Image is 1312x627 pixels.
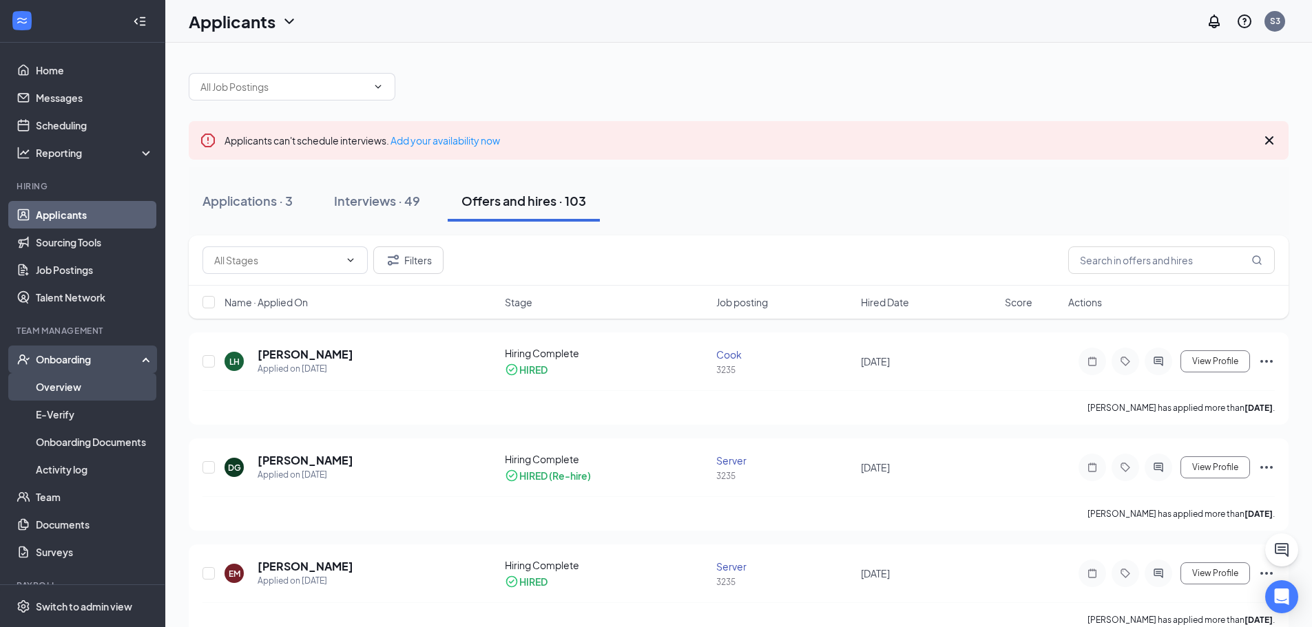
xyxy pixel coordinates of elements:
div: HIRED (Re-hire) [519,469,591,482]
div: 3235 [716,364,852,376]
h1: Applicants [189,10,275,33]
svg: Ellipses [1258,565,1275,582]
div: Cook [716,348,852,361]
div: Switch to admin view [36,599,132,613]
span: Applicants can't schedule interviews. [225,134,500,147]
button: View Profile [1180,350,1250,372]
svg: ChevronDown [373,81,384,92]
a: Scheduling [36,111,154,139]
div: Onboarding [36,352,142,366]
div: Interviews · 49 [334,192,420,209]
a: Messages [36,84,154,111]
b: [DATE] [1245,615,1273,625]
div: S3 [1270,15,1280,27]
div: Server [716,454,852,467]
p: [PERSON_NAME] has applied more than . [1087,614,1275,626]
a: Talent Network [36,284,154,311]
h5: [PERSON_NAME] [258,347,353,362]
a: Overview [36,373,154,401]
svg: Ellipses [1258,353,1275,370]
b: [DATE] [1245,403,1273,413]
svg: MagnifyingGlass [1251,255,1262,266]
svg: Cross [1261,132,1278,149]
a: Job Postings [36,256,154,284]
svg: WorkstreamLogo [15,14,29,28]
svg: Filter [385,252,402,268]
div: Payroll [17,580,151,591]
button: View Profile [1180,456,1250,478]
div: Offers and hires · 103 [461,192,586,209]
a: Activity log [36,456,154,483]
svg: CheckmarkCircle [505,469,519,482]
svg: ActiveChat [1150,462,1167,473]
a: Sourcing Tools [36,229,154,256]
a: Add your availability now [391,134,500,147]
span: Score [1005,295,1032,309]
div: HIRED [519,575,548,588]
a: Applicants [36,201,154,229]
div: Applied on [DATE] [258,574,353,588]
h5: [PERSON_NAME] [258,453,353,468]
div: Open Intercom Messenger [1265,580,1298,613]
div: Server [716,560,852,573]
svg: CheckmarkCircle [505,363,519,376]
input: Search in offers and hires [1068,246,1275,274]
p: [PERSON_NAME] has applied more than . [1087,402,1275,414]
span: Hired Date [861,295,909,309]
svg: Ellipses [1258,459,1275,476]
a: E-Verify [36,401,154,428]
svg: Collapse [133,14,147,28]
svg: Note [1084,568,1101,579]
input: All Stages [214,253,340,268]
svg: Note [1084,356,1101,367]
div: Hiring Complete [505,346,709,360]
h5: [PERSON_NAME] [258,559,353,574]
svg: ChevronDown [281,13,298,30]
a: Documents [36,511,154,538]
svg: Note [1084,462,1101,473]
div: HIRED [519,363,548,376]
svg: Error [200,132,216,149]
svg: Settings [17,599,30,613]
button: ChatActive [1265,533,1298,566]
svg: ChatActive [1273,542,1290,558]
svg: Analysis [17,146,30,160]
span: Stage [505,295,532,309]
svg: ActiveChat [1150,568,1167,579]
div: Applied on [DATE] [258,468,353,482]
a: Surveys [36,538,154,566]
svg: Notifications [1206,13,1222,30]
span: Name · Applied On [225,295,308,309]
a: Home [36,56,154,84]
svg: Tag [1117,356,1134,367]
svg: CheckmarkCircle [505,575,519,588]
div: LH [229,356,240,368]
span: [DATE] [861,567,890,580]
div: 3235 [716,470,852,482]
span: View Profile [1192,568,1238,578]
div: Applied on [DATE] [258,362,353,376]
div: Hiring Complete [505,558,709,572]
div: Team Management [17,325,151,337]
p: [PERSON_NAME] has applied more than . [1087,508,1275,520]
div: DG [228,462,241,474]
div: Reporting [36,146,154,160]
div: Hiring Complete [505,452,709,466]
span: View Profile [1192,463,1238,472]
div: Applications · 3 [202,192,293,209]
svg: Tag [1117,462,1134,473]
svg: ChevronDown [345,255,356,266]
svg: UserCheck [17,352,30,366]
svg: QuestionInfo [1236,13,1253,30]
a: Team [36,483,154,511]
button: Filter Filters [373,246,444,274]
span: Actions [1068,295,1102,309]
span: [DATE] [861,355,890,368]
div: Hiring [17,180,151,192]
input: All Job Postings [200,79,367,94]
div: 3235 [716,576,852,588]
div: EM [229,568,240,580]
b: [DATE] [1245,509,1273,519]
svg: Tag [1117,568,1134,579]
svg: ActiveChat [1150,356,1167,367]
